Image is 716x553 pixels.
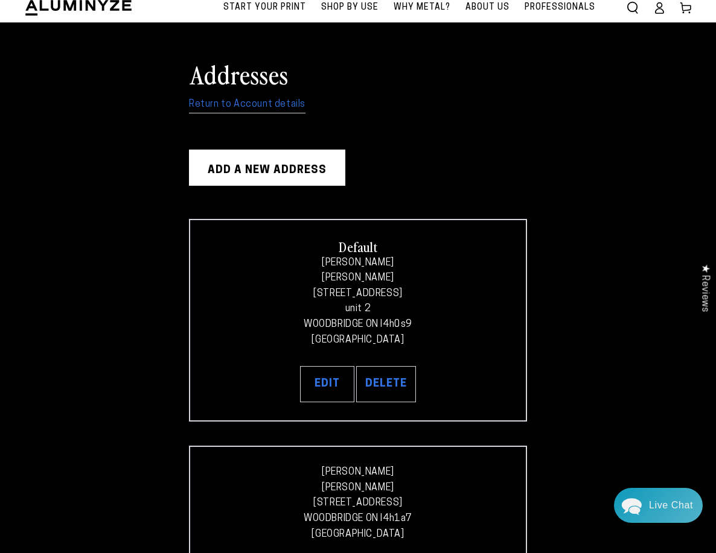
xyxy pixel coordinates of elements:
[189,96,305,113] a: Return to Account details
[300,366,354,402] button: Edit address 1
[614,488,703,523] div: Chat widget toggle
[92,346,164,352] span: We run on
[693,254,716,321] div: Click to open Judge.me floating reviews tab
[138,18,170,49] img: Marie J
[189,150,345,186] button: Add a new address
[82,364,175,383] a: Send a Message
[18,56,239,66] div: We usually reply in a few hours.
[88,18,119,49] img: John
[129,344,163,353] span: Re:amaze
[208,465,508,542] p: [PERSON_NAME] [PERSON_NAME] [STREET_ADDRESS] WOODBRIDGE ON l4h1a7 [GEOGRAPHIC_DATA]
[356,366,416,402] button: Delete 1
[208,256,508,349] p: [PERSON_NAME] [PERSON_NAME] [STREET_ADDRESS] unit 2 WOODBRIDGE ON l4h0s9 [GEOGRAPHIC_DATA]
[189,58,527,90] h1: Addresses
[113,18,144,49] img: Helga
[208,238,508,256] h2: Default
[649,488,693,523] div: Contact Us Directly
